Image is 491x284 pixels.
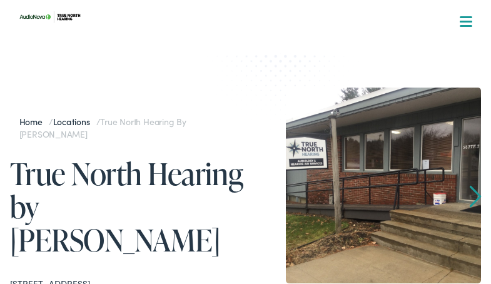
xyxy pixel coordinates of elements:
a: Next [470,185,482,208]
a: Home [19,115,49,128]
h1: True North Hearing by [PERSON_NAME] [10,157,246,256]
a: Locations [53,115,96,128]
span: / / [19,115,186,140]
span: True North Hearing by [PERSON_NAME] [19,115,186,140]
a: What We Offer [19,50,482,89]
